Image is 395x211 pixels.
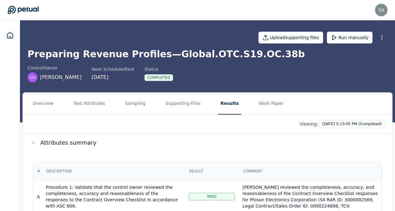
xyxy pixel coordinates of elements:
[27,65,82,71] div: control Owner
[163,93,203,115] button: Supporting Files
[207,194,217,199] span: Pass
[42,163,185,180] div: Description
[2,28,17,43] a: Dashboard
[258,32,323,44] button: Uploadsupporting files
[92,66,134,72] div: Next Scheduled test
[7,6,39,14] a: Go to Dashboard
[186,163,238,180] div: Result
[23,133,392,152] button: Attributes summary
[376,32,387,43] button: More Options
[375,4,387,16] img: sapna.rao@arm.com
[33,163,44,180] div: #
[23,93,392,115] nav: Tabs
[46,184,182,209] div: Procedure 1: Validate that the control owner reviewed the completeness, accuracy and reasonablene...
[327,32,372,44] button: Run manually
[144,66,173,72] div: Status
[218,93,241,115] button: Results
[40,138,97,147] span: Attributes summary
[40,74,82,81] span: [PERSON_NAME]
[71,93,107,115] button: Test Attributes
[144,74,173,81] div: Completed
[30,93,56,115] button: Overview
[300,121,318,127] p: Viewing:
[256,93,286,115] button: Work Paper
[239,163,381,180] div: Comment
[122,93,148,115] button: Sampling
[29,74,36,80] span: SG
[319,120,385,128] button: [DATE] 5:13:05 PM (Completed)
[27,49,387,60] h1: Preparing Revenue Profiles — Global.OTC.S19.OC.38b
[92,74,134,81] div: [DATE]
